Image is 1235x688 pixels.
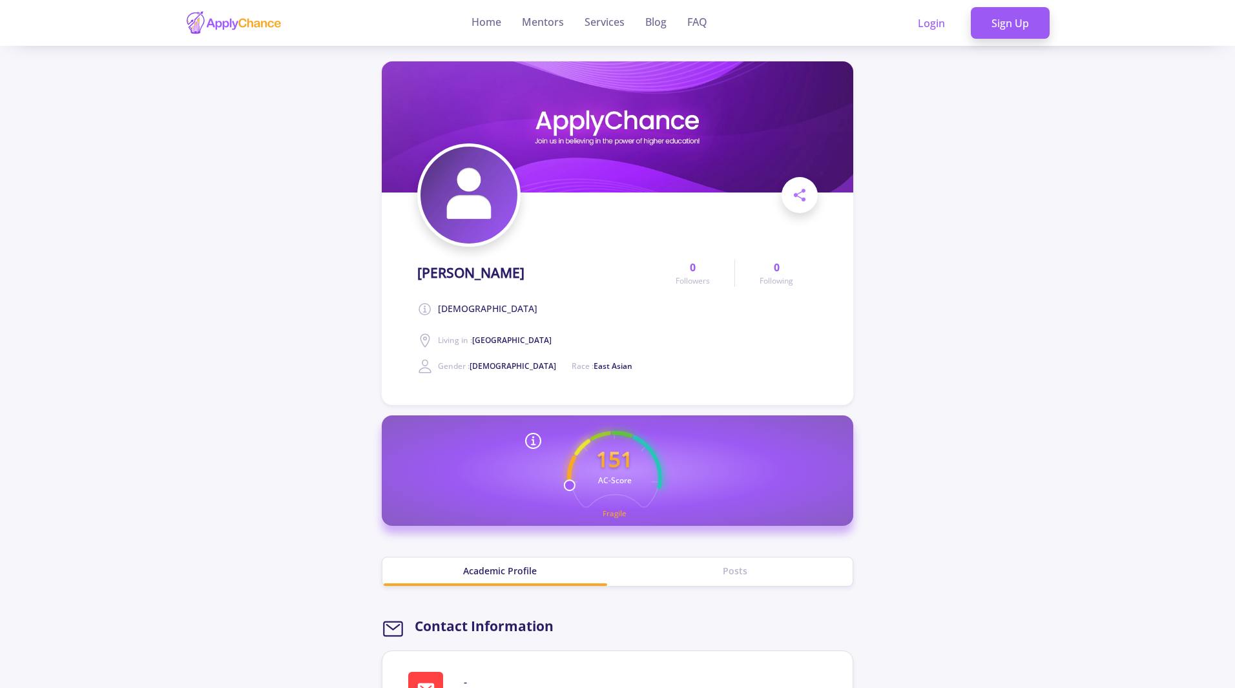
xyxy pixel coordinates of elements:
text: Fragile [603,508,627,518]
img: Aslan Modiravatar [420,147,517,244]
a: Login [897,7,966,39]
a: 0Followers [651,260,734,287]
div: Academic Profile [382,564,617,578]
span: Race : [572,360,632,371]
text: AC-Score [597,475,631,486]
span: 0 [774,260,780,275]
text: 151 [596,444,633,474]
img: Aslan Modircover image [382,61,853,193]
a: Sign Up [971,7,1050,39]
span: [DEMOGRAPHIC_DATA] [470,360,556,371]
h2: Contact Information [415,618,554,634]
h1: [PERSON_NAME] [417,265,524,281]
a: 0Following [734,260,818,287]
span: Following [760,275,793,287]
span: Followers [676,275,710,287]
span: 0 [690,260,696,275]
span: [DEMOGRAPHIC_DATA] [438,302,537,317]
span: East Asian [594,360,632,371]
span: [GEOGRAPHIC_DATA] [472,335,552,346]
img: applychance logo [185,10,282,36]
div: Posts [617,564,853,578]
span: Living in : [438,335,552,346]
span: Gender : [438,360,556,371]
